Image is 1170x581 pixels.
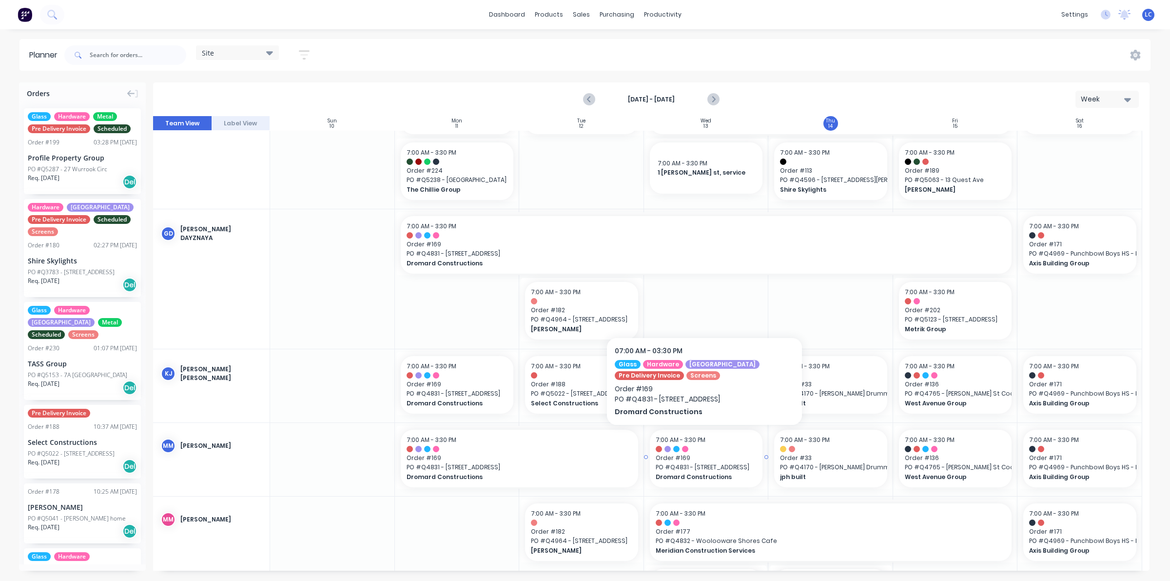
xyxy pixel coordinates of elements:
[122,278,137,292] div: Del
[28,380,59,388] span: Req. [DATE]
[28,256,137,266] div: Shire Skylights
[93,112,117,121] span: Metal
[407,362,456,370] span: 7:00 AM - 3:30 PM
[530,7,568,22] div: products
[407,148,456,157] span: 7:00 AM - 3:30 PM
[407,259,946,268] span: Dromard Constructions
[905,148,955,157] span: 7:00 AM - 3:30 PM
[905,473,996,481] span: West Avenue Group
[905,325,996,334] span: Metrik Group
[407,399,498,408] span: Dromard Constructions
[28,165,107,174] div: PO #Q5287 - 27 Wurrook Circ
[18,7,32,22] img: Factory
[28,371,127,380] div: PO #Q5153 - 7A [GEOGRAPHIC_DATA]
[1029,454,1131,462] span: Order # 171
[28,330,65,339] span: Scheduled
[701,118,711,124] div: Wed
[780,436,830,444] span: 7:00 AM - 3:30 PM
[161,512,175,527] div: MM
[28,174,59,182] span: Req. [DATE]
[531,527,632,536] span: Order # 182
[28,318,95,327] span: [GEOGRAPHIC_DATA]
[595,7,639,22] div: purchasing
[531,362,581,370] span: 7:00 AM - 3:30 PM
[28,215,90,224] span: Pre Delivery Invoice
[780,166,881,175] span: Order # 113
[407,454,632,462] span: Order # 169
[330,124,334,129] div: 10
[905,315,1006,324] span: PO # Q5123 - [STREET_ADDRESS]
[531,389,632,398] span: PO # Q5022 - [STREET_ADDRESS]
[953,124,957,129] div: 15
[94,241,137,250] div: 02:27 PM [DATE]
[122,459,137,474] div: Del
[94,215,131,224] span: Scheduled
[780,380,881,389] span: Order # 33
[407,176,508,184] span: PO # Q5238 - [GEOGRAPHIC_DATA]
[780,463,881,472] span: PO # Q4170 - [PERSON_NAME] Drummoyne
[54,112,90,121] span: Hardware
[639,7,686,22] div: productivity
[905,399,996,408] span: West Avenue Group
[94,124,131,133] span: Scheduled
[656,436,705,444] span: 7:00 AM - 3:30 PM
[407,380,508,389] span: Order # 169
[905,362,955,370] span: 7:00 AM - 3:30 PM
[703,124,708,129] div: 13
[161,366,175,381] div: KJ
[1029,546,1120,555] span: Axis Building Group
[27,88,50,99] span: Orders
[407,389,508,398] span: PO # Q4831 - [STREET_ADDRESS]
[28,112,51,121] span: Glass
[153,116,212,131] button: Team View
[826,118,835,124] div: Thu
[656,454,757,462] span: Order # 169
[1029,362,1079,370] span: 7:00 AM - 3:30 PM
[579,124,584,129] div: 12
[952,118,958,124] div: Fri
[656,546,971,555] span: Meridian Construction Services
[180,441,262,450] div: [PERSON_NAME]
[122,175,137,189] div: Del
[28,306,51,315] span: Glass
[67,203,134,212] span: [GEOGRAPHIC_DATA]
[484,7,530,22] a: dashboard
[28,552,51,561] span: Glass
[407,185,498,194] span: The Chillie Group
[780,389,881,398] span: PO # Q4170 - [PERSON_NAME] Drummoyne
[94,138,137,147] div: 03:28 PM [DATE]
[455,124,458,129] div: 11
[656,389,757,398] span: PO # Q4831 - [STREET_ADDRESS]
[531,537,632,545] span: PO # Q4964 - [STREET_ADDRESS]
[905,454,1006,462] span: Order # 136
[212,116,270,131] button: Label View
[1029,436,1079,444] span: 7:00 AM - 3:30 PM
[658,168,755,177] span: 1 [PERSON_NAME] st, service
[1029,259,1120,268] span: Axis Building Group
[29,49,62,61] div: Planner
[1029,537,1131,545] span: PO # Q4969 - Punchbowl Boys HS - Building A
[28,138,59,147] div: Order # 199
[531,399,622,408] span: Select Constructions
[407,249,1006,258] span: PO # Q4831 - [STREET_ADDRESS]
[905,463,1006,472] span: PO # Q4765 - [PERSON_NAME] St Coogee
[568,7,595,22] div: sales
[68,330,98,339] span: Screens
[828,124,833,129] div: 14
[780,399,871,408] span: jph built
[531,509,581,518] span: 7:00 AM - 3:30 PM
[28,523,59,532] span: Req. [DATE]
[90,45,186,65] input: Search for orders...
[407,463,632,472] span: PO # Q4831 - [STREET_ADDRESS]
[656,463,757,472] span: PO # Q4831 - [STREET_ADDRESS]
[1029,240,1131,249] span: Order # 171
[94,487,137,496] div: 10:25 AM [DATE]
[905,436,955,444] span: 7:00 AM - 3:30 PM
[328,118,337,124] div: Sun
[656,473,747,481] span: Dromard Constructions
[180,365,262,382] div: [PERSON_NAME] [PERSON_NAME]
[28,344,59,353] div: Order # 230
[28,227,58,236] span: Screens
[531,306,632,315] span: Order # 182
[28,449,115,458] div: PO #Q5022 - [STREET_ADDRESS]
